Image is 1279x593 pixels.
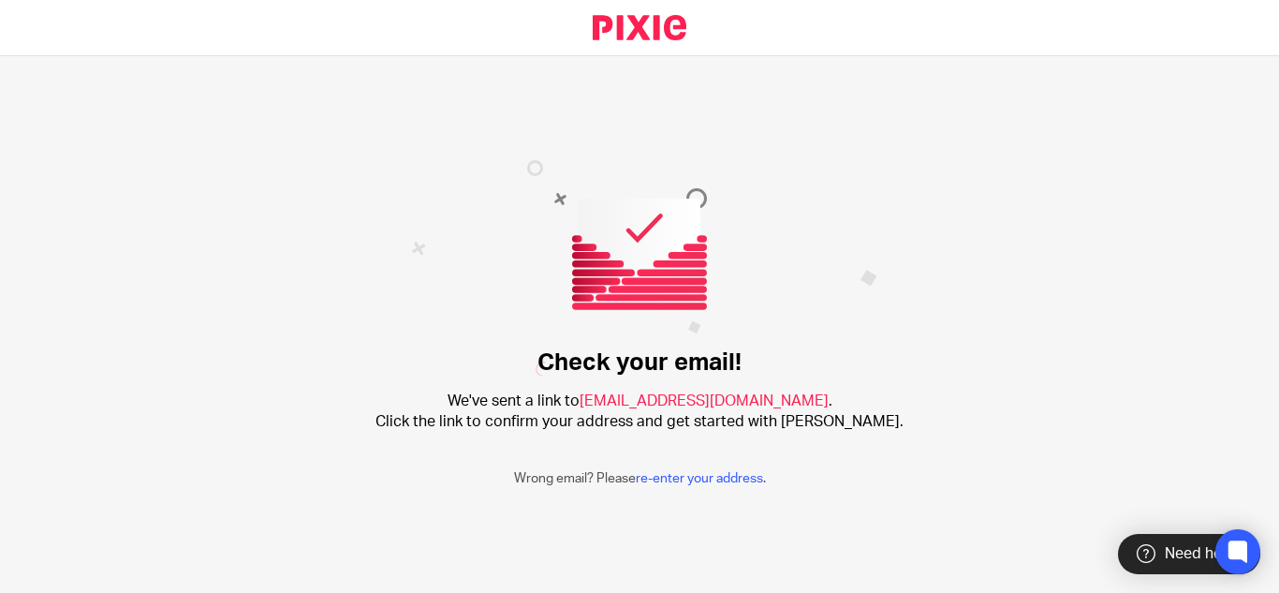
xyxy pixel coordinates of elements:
p: Wrong email? Please . [514,469,766,488]
a: re-enter your address [636,472,763,485]
h2: We've sent a link to . Click the link to confirm your address and get started with [PERSON_NAME]. [375,392,904,432]
div: Need help? [1118,534,1260,574]
span: [EMAIL_ADDRESS][DOMAIN_NAME] [580,393,829,408]
img: Confirm email image [411,160,877,377]
h1: Check your email! [537,348,742,378]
